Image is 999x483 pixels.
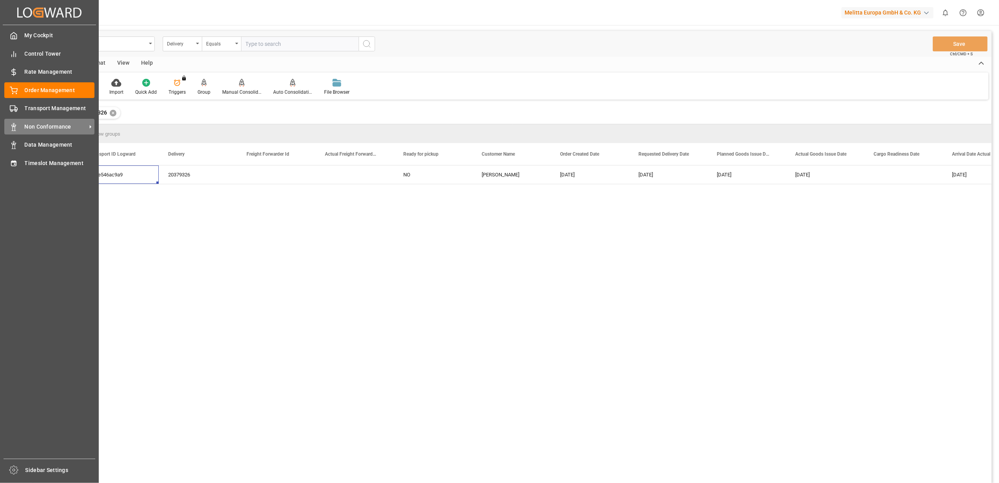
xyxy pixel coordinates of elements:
div: NO [394,165,472,184]
div: Delivery [167,38,194,47]
button: Melitta Europa GmbH & Co. KG [841,5,937,20]
a: My Cockpit [4,28,94,43]
div: Auto Consolidation [273,89,312,96]
a: Order Management [4,82,94,98]
a: Rate Management [4,64,94,80]
button: open menu [202,36,241,51]
div: [DATE] [629,165,707,184]
button: show 0 new notifications [937,4,954,22]
div: 20379326 [159,165,237,184]
div: Group [198,89,210,96]
span: My Cockpit [25,31,95,40]
span: Planned Goods Issue Date [717,151,769,157]
span: Freight Forwarder Id [247,151,289,157]
div: [PERSON_NAME] [472,165,551,184]
button: Help Center [954,4,972,22]
span: Order Management [25,86,95,94]
span: Customer Name [482,151,515,157]
span: Actual Goods Issue Date [795,151,847,157]
button: search button [359,36,375,51]
a: Transport Management [4,101,94,116]
span: Ctrl/CMD + S [950,51,973,57]
div: Melitta Europa GmbH & Co. KG [841,7,934,18]
span: Order Created Date [560,151,599,157]
span: Control Tower [25,50,95,58]
span: Transport ID Logward [90,151,136,157]
button: Save [933,36,988,51]
div: Help [135,57,159,70]
a: Control Tower [4,46,94,61]
span: Actual Freight Forwarder Id [325,151,377,157]
div: [DATE] [551,165,629,184]
div: Quick Add [135,89,157,96]
span: Non Conformance [25,123,87,131]
span: Requested Delivery Date [638,151,689,157]
div: File Browser [324,89,350,96]
span: Timeslot Management [25,159,95,167]
div: ✕ [110,110,116,116]
span: Transport Management [25,104,95,113]
span: Cargo Readiness Date [874,151,919,157]
span: Data Management [25,141,95,149]
span: Sidebar Settings [25,466,96,474]
span: Arrival Date Actual [952,151,990,157]
span: Delivery [168,151,185,157]
button: open menu [163,36,202,51]
div: Import [109,89,123,96]
div: [DATE] [707,165,786,184]
input: Type to search [241,36,359,51]
span: Rate Management [25,68,95,76]
div: Manual Consolidation [222,89,261,96]
div: View [111,57,135,70]
div: Equals [206,38,233,47]
a: Data Management [4,137,94,153]
div: [DATE] [786,165,864,184]
span: Ready for pickup [403,151,439,157]
div: 83be546ac9a9 [80,165,159,184]
a: Timeslot Management [4,155,94,171]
